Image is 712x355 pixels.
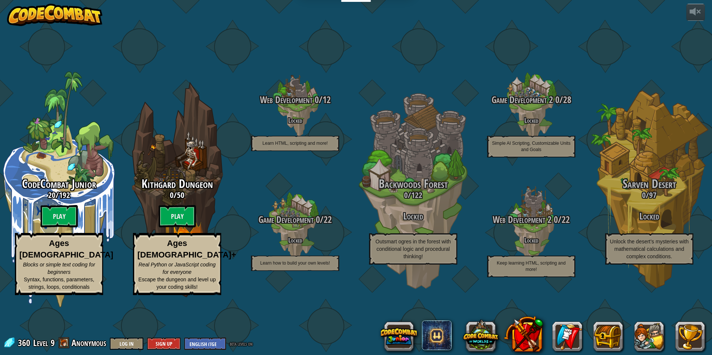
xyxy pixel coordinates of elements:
[552,213,558,226] span: 0
[230,340,252,347] span: beta levels on
[563,93,571,106] span: 28
[137,239,236,259] strong: Ages [DEMOGRAPHIC_DATA]+
[354,211,472,221] h3: Locked
[236,215,354,225] h3: /
[492,93,553,106] span: Game Development 2
[41,205,78,227] btn: Play
[411,189,422,201] span: 122
[51,337,55,349] span: 9
[263,141,328,146] span: Learn HTML, scripting and more!
[260,93,312,106] span: Web Development
[404,189,408,201] span: 0
[59,189,70,201] span: 192
[118,191,236,199] h3: /
[375,239,451,259] span: Outsmart ogres in the forest with conditional logic and procedural thinking!
[493,213,552,226] span: Web Development 2
[147,338,181,350] button: Sign Up
[322,93,331,106] span: 12
[110,338,143,350] button: Log In
[22,176,96,192] span: CodeCombat Junior
[139,262,216,275] span: Real Python or JavaScript coding for everyone
[562,213,570,226] span: 22
[610,239,689,259] span: Unlock the desert’s mysteries with mathematical calculations and complex conditions.
[492,141,570,152] span: Simple AI Scripting, Customizable Units and Goals
[590,191,708,199] h3: /
[260,260,330,266] span: Learn how to build your own levels!
[139,276,216,290] span: Escape the dungeon and level up your coding skills!
[7,4,102,26] img: CodeCombat - Learn how to code by playing a game
[472,237,590,244] h4: Locked
[472,117,590,124] h4: Locked
[159,205,196,227] btn: Play
[472,215,590,225] h3: /
[649,189,657,201] span: 97
[590,211,708,221] h3: Locked
[258,213,314,226] span: Game Development
[19,239,113,259] strong: Ages [DEMOGRAPHIC_DATA]
[314,213,320,226] span: 0
[142,176,213,192] span: Kithgard Dungeon
[71,337,106,349] span: Anonymous
[354,191,472,199] h3: /
[118,71,236,307] div: Complete previous world to unlock
[497,260,566,272] span: Keep learning HTML, scripting and more!
[236,237,354,244] h4: Locked
[379,176,448,192] span: Backwoods Forest
[48,189,55,201] span: 20
[18,337,32,349] span: 360
[686,4,705,21] button: Adjust volume
[312,93,319,106] span: 0
[170,189,174,201] span: 0
[642,189,646,201] span: 0
[553,93,559,106] span: 0
[236,117,354,124] h4: Locked
[23,262,95,275] span: Blocks or simple text coding for beginners
[236,95,354,105] h3: /
[177,189,184,201] span: 50
[324,213,332,226] span: 22
[472,95,590,105] h3: /
[33,337,48,349] span: Level
[623,176,676,192] span: Sarven Desert
[24,276,94,290] span: Syntax, functions, parameters, strings, loops, conditionals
